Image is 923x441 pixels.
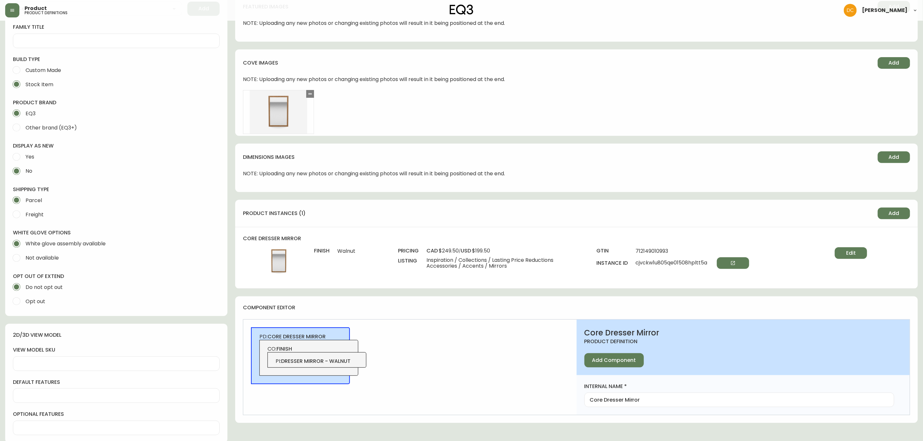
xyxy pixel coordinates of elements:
span: Opt out [26,298,45,305]
span: Stock Item [26,81,53,88]
h4: gtin [596,247,628,254]
span: CO: [267,345,351,353]
h4: 2d/3d view model [13,332,215,339]
label: optional features [13,411,220,418]
span: cad [427,247,438,254]
span: White glove assembly available [26,240,106,247]
h4: listing [398,257,419,264]
span: NOTE: Uploading any new photos or changing existing photos will result in it being positioned at ... [243,20,505,26]
img: logo [450,5,474,15]
span: cjvckw1u805qe01508hpltt5a [635,257,749,269]
span: Parcel [26,197,42,204]
label: family title [13,24,220,31]
span: $249.50 [439,247,459,254]
h4: product brand [13,99,220,106]
h4: dimensions images [243,154,873,161]
label: internal name [584,383,894,390]
h4: opt out of extend [13,273,220,280]
span: / [427,247,554,254]
h4: core dresser mirror [243,235,910,242]
span: Add [889,154,899,161]
button: Add [878,208,910,219]
span: Edit [846,250,856,257]
span: Product [25,6,47,11]
span: usd [461,247,471,254]
span: Walnut [337,248,355,254]
span: Freight [26,211,44,218]
img: 7c8e19e6-e22e-4981-aa1d-089ca1ca59cc.jpg [265,247,293,275]
button: Edit [835,247,867,259]
h4: white glove options [13,229,220,236]
h4: product instances (1) [243,210,873,217]
span: PD: [259,333,342,340]
span: Yes [26,153,34,160]
span: Not available [26,254,59,261]
h4: pricing [398,247,419,254]
img: 7eb451d6983258353faa3212700b340b [844,4,857,17]
h5: product definitions [25,11,68,15]
label: view model sku [13,346,220,354]
span: dresser mirror - walnut [281,357,351,365]
h4: instance id [596,260,628,267]
label: default features [13,379,220,386]
span: [PERSON_NAME] [862,8,907,13]
span: NOTE: Uploading any new photos or changing existing photos will result in it being positioned at ... [243,171,505,177]
h4: build type [13,56,220,63]
h4: product definition [584,338,902,345]
button: Add [878,57,910,69]
h4: display as new [13,142,220,149]
h4: finish [314,247,330,254]
h4: shipping type [13,186,220,193]
span: EQ3 [26,110,36,117]
span: Add [889,210,899,217]
span: Other brand (EQ3+) [26,124,77,131]
button: Add Component [584,353,644,367]
span: PI : [276,358,359,365]
span: Accessories / Accents / Mirrors [427,263,554,269]
h2: Core Dresser Mirror [584,327,902,338]
span: 712149010993 [635,248,749,254]
h4: cove images [243,59,873,67]
span: Add Component [592,357,636,364]
span: NOTE: Uploading any new photos or changing existing photos will result in it being positioned at ... [243,77,505,82]
span: $199.50 [472,247,490,254]
span: No [26,168,32,174]
span: Do not opt out [26,284,63,291]
span: Add [889,59,899,67]
span: core dresser mirror [267,333,326,340]
span: Custom Made [26,67,61,74]
span: Inspiration / Collections / Lasting Price Reductions [427,257,554,263]
button: Add [878,151,910,163]
span: finish [277,345,292,353]
h4: component editor [243,304,905,311]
